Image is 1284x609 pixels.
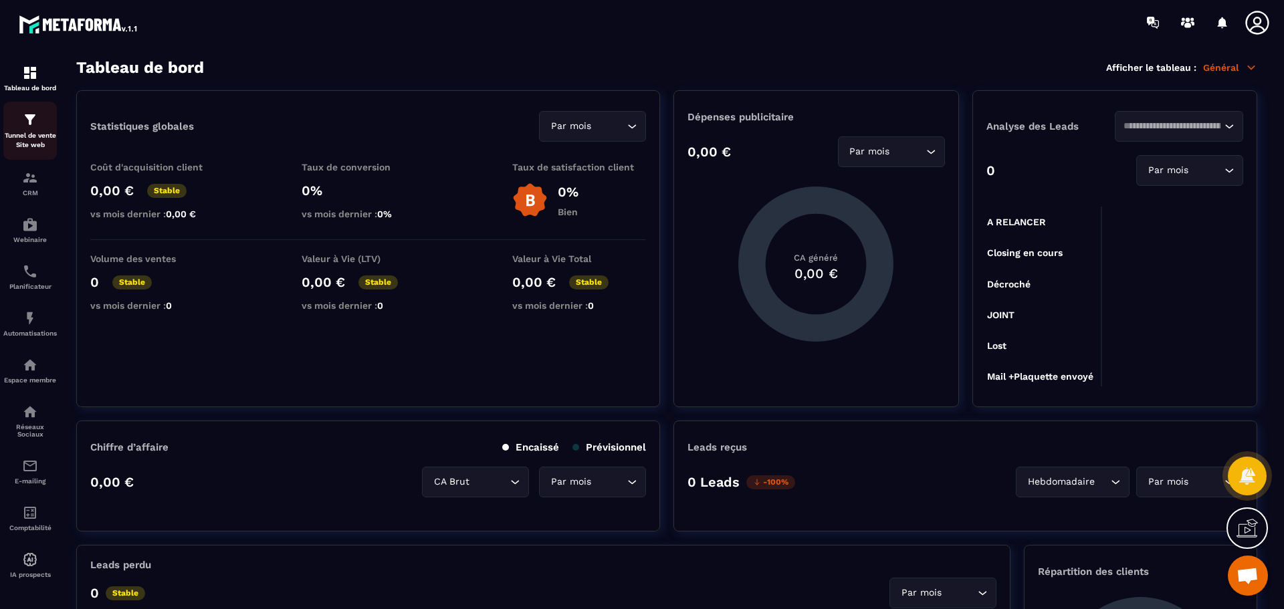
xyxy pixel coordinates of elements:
[3,347,57,394] a: automationsautomationsEspace membre
[90,559,151,571] p: Leads perdu
[90,474,134,490] p: 0,00 €
[987,340,1006,351] tspan: Lost
[302,274,345,290] p: 0,00 €
[3,477,57,485] p: E-mailing
[3,102,57,160] a: formationformationTunnel de vente Site web
[90,182,134,199] p: 0,00 €
[302,253,435,264] p: Valeur à Vie (LTV)
[3,448,57,495] a: emailemailE-mailing
[422,467,529,497] div: Search for option
[22,505,38,521] img: accountant
[358,275,398,289] p: Stable
[1191,163,1221,178] input: Search for option
[1038,566,1243,578] p: Répartition des clients
[502,441,559,453] p: Encaissé
[22,112,38,128] img: formation
[687,441,747,453] p: Leads reçus
[22,357,38,373] img: automations
[944,586,974,600] input: Search for option
[22,65,38,81] img: formation
[687,144,731,160] p: 0,00 €
[302,209,435,219] p: vs mois dernier :
[377,209,392,219] span: 0%
[377,300,383,311] span: 0
[512,274,556,290] p: 0,00 €
[1191,475,1221,489] input: Search for option
[112,275,152,289] p: Stable
[3,376,57,384] p: Espace membre
[3,207,57,253] a: automationsautomationsWebinaire
[512,300,646,311] p: vs mois dernier :
[548,119,594,134] span: Par mois
[22,170,38,186] img: formation
[147,184,187,198] p: Stable
[687,111,944,123] p: Dépenses publicitaire
[986,162,995,178] p: 0
[987,217,1046,227] tspan: A RELANCER
[987,247,1063,259] tspan: Closing en cours
[90,162,224,172] p: Coût d'acquisition client
[572,441,646,453] p: Prévisionnel
[76,58,204,77] h3: Tableau de bord
[3,283,57,290] p: Planificateur
[847,144,893,159] span: Par mois
[90,120,194,132] p: Statistiques globales
[431,475,472,489] span: CA Brut
[1016,467,1130,497] div: Search for option
[302,300,435,311] p: vs mois dernier :
[3,236,57,243] p: Webinaire
[1203,62,1257,74] p: Général
[3,495,57,541] a: accountantaccountantComptabilité
[90,300,224,311] p: vs mois dernier :
[1115,111,1243,142] div: Search for option
[898,586,944,600] span: Par mois
[1025,475,1097,489] span: Hebdomadaire
[987,279,1031,289] tspan: Décroché
[3,524,57,531] p: Comptabilité
[1228,556,1268,596] a: Ouvrir le chat
[986,120,1115,132] p: Analyse des Leads
[687,474,740,490] p: 0 Leads
[512,162,646,172] p: Taux de satisfaction client
[558,184,578,200] p: 0%
[3,131,57,150] p: Tunnel de vente Site web
[1136,467,1243,497] div: Search for option
[22,263,38,279] img: scheduler
[166,300,172,311] span: 0
[746,475,795,489] p: -100%
[987,371,1093,382] tspan: Mail +Plaquette envoyé
[3,189,57,197] p: CRM
[302,162,435,172] p: Taux de conversion
[90,441,169,453] p: Chiffre d’affaire
[594,475,624,489] input: Search for option
[3,55,57,102] a: formationformationTableau de bord
[1136,155,1243,186] div: Search for option
[539,467,646,497] div: Search for option
[3,160,57,207] a: formationformationCRM
[22,217,38,233] img: automations
[1123,119,1221,134] input: Search for option
[889,578,996,608] div: Search for option
[106,586,145,600] p: Stable
[22,310,38,326] img: automations
[512,253,646,264] p: Valeur à Vie Total
[90,585,99,601] p: 0
[472,475,507,489] input: Search for option
[3,84,57,92] p: Tableau de bord
[1145,163,1191,178] span: Par mois
[19,12,139,36] img: logo
[22,404,38,420] img: social-network
[1097,475,1107,489] input: Search for option
[90,253,224,264] p: Volume des ventes
[3,300,57,347] a: automationsautomationsAutomatisations
[1145,475,1191,489] span: Par mois
[3,394,57,448] a: social-networksocial-networkRéseaux Sociaux
[22,552,38,568] img: automations
[3,253,57,300] a: schedulerschedulerPlanificateur
[512,182,548,218] img: b-badge-o.b3b20ee6.svg
[302,182,435,199] p: 0%
[588,300,594,311] span: 0
[1106,62,1196,73] p: Afficher le tableau :
[22,458,38,474] img: email
[548,475,594,489] span: Par mois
